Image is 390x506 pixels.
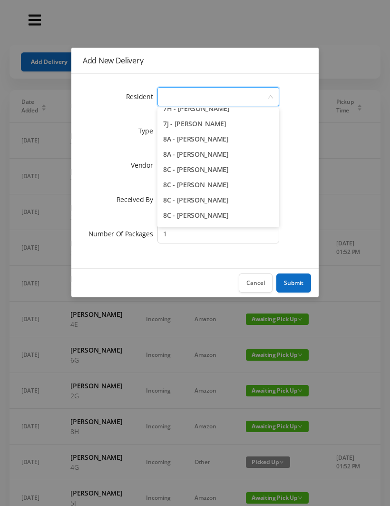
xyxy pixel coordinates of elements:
[131,161,157,170] label: Vendor
[157,116,279,132] li: 7J - [PERSON_NAME]
[117,195,158,204] label: Received By
[157,223,279,238] li: 8D - [PERSON_NAME]
[126,92,158,101] label: Resident
[138,126,158,135] label: Type
[239,273,273,293] button: Cancel
[157,208,279,223] li: 8C - [PERSON_NAME]
[83,55,307,66] div: Add New Delivery
[157,162,279,177] li: 8C - [PERSON_NAME]
[276,273,311,293] button: Submit
[157,192,279,208] li: 8C - [PERSON_NAME]
[157,177,279,192] li: 8C - [PERSON_NAME]
[88,229,158,238] label: Number Of Packages
[157,147,279,162] li: 8A - [PERSON_NAME]
[83,85,307,245] form: Add New Delivery
[157,132,279,147] li: 8A - [PERSON_NAME]
[268,94,273,101] i: icon: down
[157,101,279,116] li: 7H - [PERSON_NAME]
